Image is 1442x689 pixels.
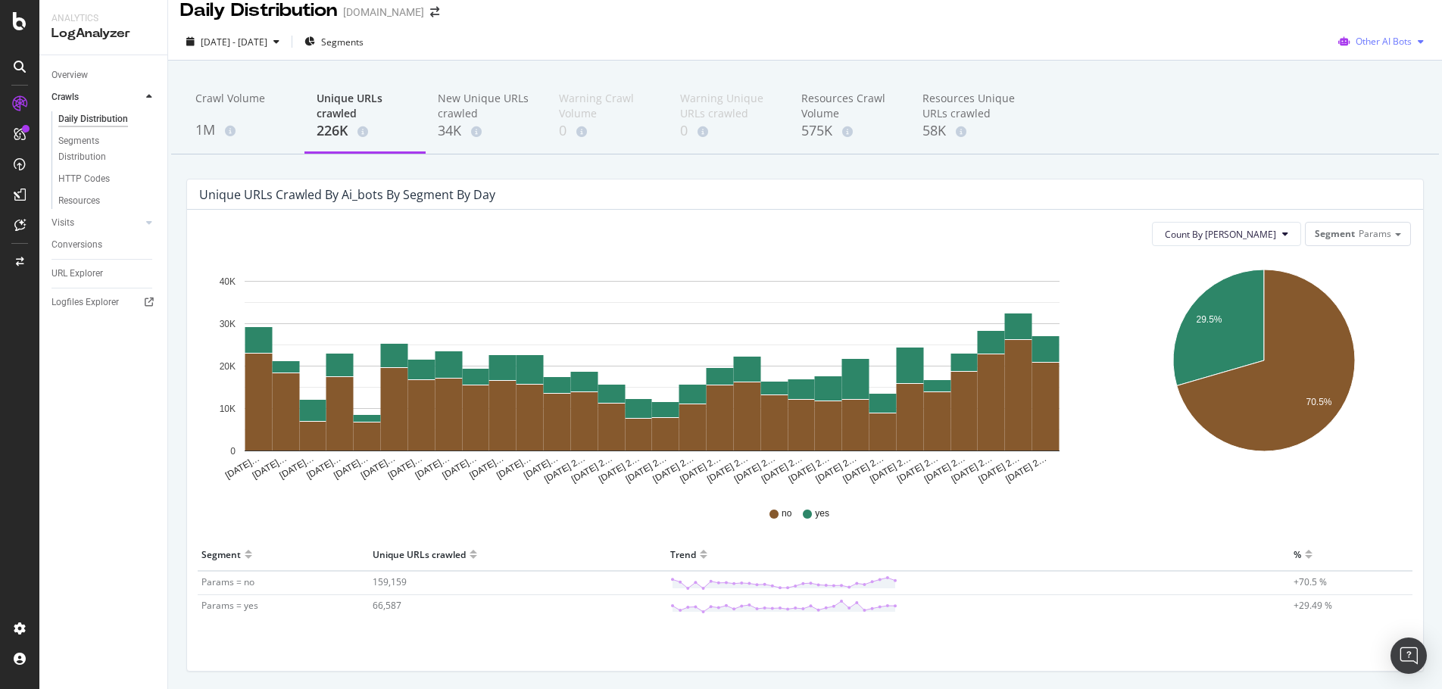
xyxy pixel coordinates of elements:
[680,121,777,141] div: 0
[438,121,535,141] div: 34K
[51,25,155,42] div: LogAnalyzer
[51,237,157,253] a: Conversions
[51,89,79,105] div: Crawls
[195,91,292,120] div: Crawl Volume
[58,111,157,127] a: Daily Distribution
[51,67,157,83] a: Overview
[1390,638,1427,674] div: Open Intercom Messenger
[220,319,236,329] text: 30K
[1119,258,1408,485] svg: A chart.
[670,542,696,566] div: Trend
[559,121,656,141] div: 0
[180,30,286,54] button: [DATE] - [DATE]
[199,187,495,202] div: Unique URLs crawled by ai_bots by Segment by Day
[373,599,401,612] span: 66,587
[782,507,791,520] span: no
[51,266,103,282] div: URL Explorer
[51,215,74,231] div: Visits
[801,91,898,121] div: Resources Crawl Volume
[58,171,110,187] div: HTTP Codes
[201,542,241,566] div: Segment
[58,133,157,165] a: Segments Distribution
[922,121,1019,141] div: 58K
[317,91,414,121] div: Unique URLs crawled
[58,133,142,165] div: Segments Distribution
[815,507,829,520] span: yes
[1359,227,1391,240] span: Params
[51,67,88,83] div: Overview
[321,36,364,48] span: Segments
[58,111,128,127] div: Daily Distribution
[201,599,258,612] span: Params = yes
[58,193,100,209] div: Resources
[58,193,157,209] a: Resources
[51,266,157,282] a: URL Explorer
[51,215,142,231] a: Visits
[220,361,236,372] text: 20K
[1332,30,1430,54] button: Other AI Bots
[195,120,292,140] div: 1M
[373,542,466,566] div: Unique URLs crawled
[1356,35,1412,48] span: Other AI Bots
[559,91,656,121] div: Warning Crawl Volume
[430,7,439,17] div: arrow-right-arrow-left
[230,446,236,457] text: 0
[373,575,407,588] span: 159,159
[51,89,142,105] a: Crawls
[1294,575,1327,588] span: +70.5 %
[680,91,777,121] div: Warning Unique URLs crawled
[1315,227,1355,240] span: Segment
[51,12,155,25] div: Analytics
[343,5,424,20] div: [DOMAIN_NAME]
[317,121,414,141] div: 226K
[1294,599,1332,612] span: +29.49 %
[922,91,1019,121] div: Resources Unique URLs crawled
[220,276,236,287] text: 40K
[1197,314,1222,325] text: 29.5%
[51,237,102,253] div: Conversions
[220,404,236,414] text: 10K
[51,295,119,310] div: Logfiles Explorer
[201,575,254,588] span: Params = no
[1152,222,1301,246] button: Count By [PERSON_NAME]
[1165,228,1276,241] span: Count By Day
[1306,397,1331,407] text: 70.5%
[1294,542,1301,566] div: %
[298,30,370,54] button: Segments
[201,36,267,48] span: [DATE] - [DATE]
[438,91,535,121] div: New Unique URLs crawled
[199,258,1104,485] svg: A chart.
[51,295,157,310] a: Logfiles Explorer
[801,121,898,141] div: 575K
[58,171,157,187] a: HTTP Codes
